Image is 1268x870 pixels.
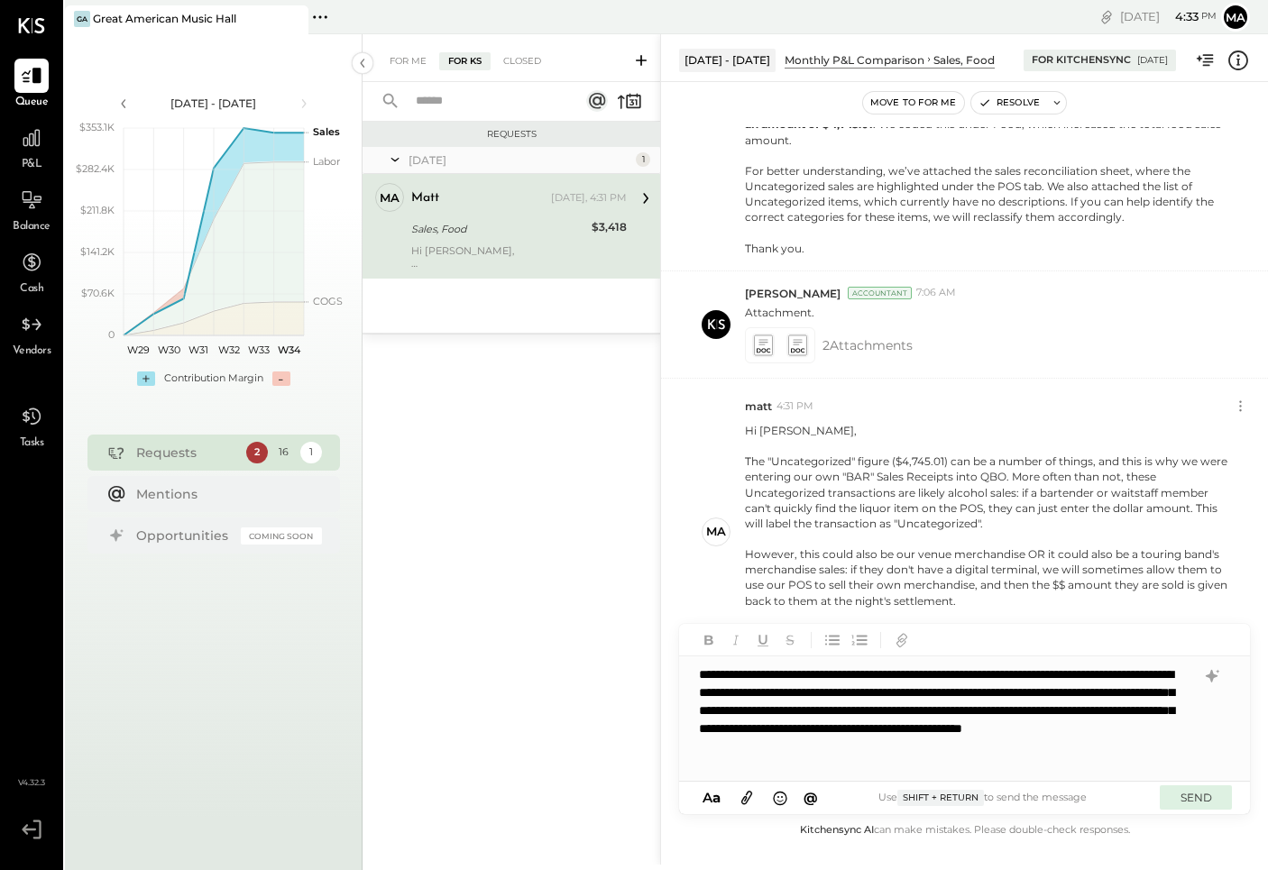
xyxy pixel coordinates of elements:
span: Cash [20,281,43,298]
div: - [272,371,290,386]
span: 4:31 PM [776,399,813,414]
span: Balance [13,219,51,235]
button: Strikethrough [778,628,802,652]
button: Ordered List [848,628,871,652]
text: W34 [277,343,300,356]
div: Sales, Food [411,220,586,238]
span: [PERSON_NAME] [745,286,841,301]
div: For Me [381,52,436,70]
div: ma [706,523,726,540]
span: a [712,789,721,806]
span: 7:06 AM [916,286,956,300]
span: 2 Attachment s [822,327,913,363]
button: Resolve [971,92,1047,114]
div: Contribution Margin [164,371,263,386]
div: 2 [246,442,268,463]
button: Bold [697,628,721,652]
div: Hi [PERSON_NAME], [411,244,627,257]
text: 0 [108,328,115,341]
button: Aa [697,788,726,808]
span: Shift + Return [897,790,984,806]
div: [DATE] [409,152,631,168]
div: [DATE] - [DATE] [137,96,290,111]
div: For KS [439,52,491,70]
button: Unordered List [821,628,844,652]
button: Italic [724,628,748,652]
button: Move to for me [863,92,964,114]
div: Closed [494,52,550,70]
div: GA [74,11,90,27]
div: [DATE] [1137,54,1168,67]
span: @ [804,789,818,806]
div: Hi [PERSON_NAME], [745,423,1228,438]
div: copy link [1098,7,1116,26]
div: $3,418 [592,218,627,236]
div: Opportunities [136,527,232,545]
a: Queue [1,59,62,111]
div: However, this could also be our venue merchandise OR it could also be a touring band's merchandis... [745,546,1228,609]
text: W29 [127,343,150,356]
text: W30 [157,343,179,356]
button: SEND [1160,785,1232,810]
button: Add URL [890,628,914,652]
div: [DATE], 4:31 PM [551,191,627,206]
text: $211.8K [80,204,115,216]
text: Labor [313,155,340,168]
div: Coming Soon [241,527,322,545]
span: Tasks [20,435,44,452]
div: + [137,371,155,386]
text: $282.4K [76,162,115,175]
text: W33 [248,343,270,356]
text: $70.6K [81,287,115,299]
span: Vendors [13,343,51,360]
div: Mentions [136,485,313,503]
div: matt [411,189,439,207]
div: [DATE] [1120,8,1217,25]
a: P&L [1,121,62,173]
span: Queue [15,95,49,111]
div: ma [380,189,400,206]
span: P&L [22,157,42,173]
text: COGS [313,295,343,307]
div: Use to send the message [822,790,1142,806]
div: 1 [300,442,322,463]
p: Attachment. [745,305,814,320]
div: [DATE] - [DATE] [679,49,776,71]
div: For KitchenSync [1032,53,1131,68]
button: Underline [751,628,775,652]
div: Great American Music Hall [93,11,236,26]
text: Sales [313,125,340,138]
div: Sales, Food [933,52,995,68]
div: Accountant [848,287,912,299]
text: $353.1K [79,121,115,133]
div: Requests [372,128,651,141]
div: Requests [136,444,237,462]
text: $141.2K [80,245,115,258]
div: The "Uncategorized" figure ($4,745.01) can be a number of things, and this is why we were enterin... [745,453,1228,531]
text: W32 [217,343,239,356]
a: Vendors [1,307,62,360]
button: ma [1221,3,1250,32]
button: @ [798,786,823,809]
div: Monthly P&L Comparison [785,52,924,68]
a: Cash [1,245,62,298]
a: Balance [1,183,62,235]
span: matt [745,398,772,414]
text: W31 [188,343,208,356]
div: 1 [636,152,650,167]
a: Tasks [1,399,62,452]
div: 16 [273,442,295,463]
